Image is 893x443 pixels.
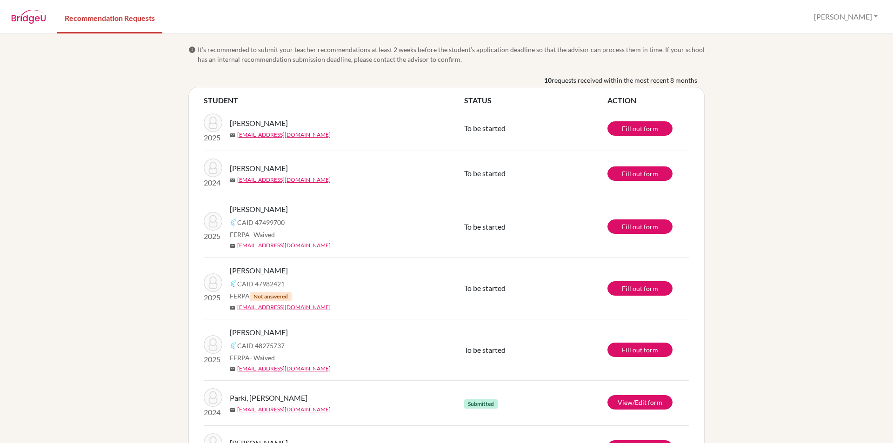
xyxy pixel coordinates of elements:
[230,243,235,249] span: mail
[230,163,288,174] span: [PERSON_NAME]
[230,230,275,239] span: FERPA
[230,327,288,338] span: [PERSON_NAME]
[237,218,285,227] span: CAID 47499700
[230,280,237,287] img: Common App logo
[204,407,222,418] p: 2024
[230,118,288,129] span: [PERSON_NAME]
[230,353,275,363] span: FERPA
[237,279,285,289] span: CAID 47982421
[464,345,506,354] span: To be started
[230,342,237,349] img: Common App logo
[204,113,222,132] img: Batas, Hardik
[464,222,506,231] span: To be started
[464,95,607,106] th: STATUS
[607,95,689,106] th: ACTION
[464,399,498,409] span: Submitted
[607,121,673,136] a: Fill out form
[237,303,331,311] a: [EMAIL_ADDRESS][DOMAIN_NAME]
[237,364,331,373] a: [EMAIL_ADDRESS][DOMAIN_NAME]
[11,10,46,24] img: BridgeU logo
[204,388,222,407] img: Parki, Sangita
[230,204,288,215] span: [PERSON_NAME]
[204,292,222,303] p: 2025
[250,354,275,362] span: - Waived
[198,45,705,64] span: It’s recommended to submit your teacher recommendations at least 2 weeks before the student’s app...
[607,343,673,357] a: Fill out form
[607,166,673,181] a: Fill out form
[204,212,222,231] img: Thakur, Suman
[204,95,464,106] th: STUDENT
[230,178,235,183] span: mail
[57,1,162,33] a: Recommendation Requests
[464,284,506,292] span: To be started
[188,46,196,53] span: info
[204,354,222,365] p: 2025
[544,75,552,85] b: 10
[552,75,697,85] span: requests received within the most recent 8 months
[230,366,235,372] span: mail
[607,281,673,296] a: Fill out form
[230,218,237,226] img: Common App logo
[230,291,292,301] span: FERPA
[250,292,292,301] span: Not answered
[607,219,673,234] a: Fill out form
[204,159,222,177] img: Poudel, Prabesh
[810,8,882,26] button: [PERSON_NAME]
[204,177,222,188] p: 2024
[230,392,307,403] span: Parki, [PERSON_NAME]
[237,341,285,350] span: CAID 48275737
[204,132,222,143] p: 2025
[204,335,222,354] img: Bhandari, Pratik
[237,241,331,250] a: [EMAIL_ADDRESS][DOMAIN_NAME]
[464,169,506,178] span: To be started
[230,305,235,311] span: mail
[230,132,235,138] span: mail
[237,176,331,184] a: [EMAIL_ADDRESS][DOMAIN_NAME]
[204,273,222,292] img: Raut, Teju
[230,407,235,413] span: mail
[464,124,506,132] span: To be started
[237,131,331,139] a: [EMAIL_ADDRESS][DOMAIN_NAME]
[204,231,222,242] p: 2025
[250,231,275,238] span: - Waived
[607,395,673,410] a: View/Edit form
[230,265,288,276] span: [PERSON_NAME]
[237,405,331,414] a: [EMAIL_ADDRESS][DOMAIN_NAME]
